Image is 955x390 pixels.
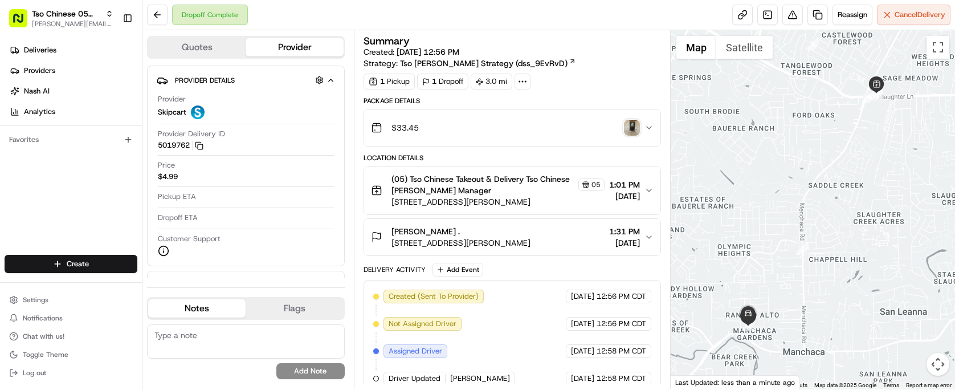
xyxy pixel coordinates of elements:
button: Show satellite imagery [716,36,773,59]
span: Analytics [24,107,55,117]
span: Create [67,259,89,269]
span: [DATE] [571,346,594,356]
button: Tso Chinese 05 [PERSON_NAME] [32,8,101,19]
span: Chat with us! [23,332,64,341]
span: Pickup ETA [158,192,196,202]
button: Notes [148,299,246,318]
span: $4.99 [158,172,178,182]
button: 5019762 [158,140,203,151]
button: Map camera controls [927,353,949,376]
button: Notifications [5,310,137,326]
span: [PERSON_NAME] [450,373,510,384]
span: 12:56 PM CDT [597,319,646,329]
span: 1:31 PM [609,226,640,237]
span: Settings [23,295,48,304]
div: 1 Pickup [364,74,415,90]
span: Toggle Theme [23,350,68,359]
button: Chat with us! [5,328,137,344]
button: Provider Details [157,71,335,90]
button: Create [5,255,137,273]
span: [DATE] [609,190,640,202]
span: Provider Details [175,76,235,85]
span: Skipcart [158,107,186,117]
a: Analytics [5,103,142,121]
span: Reassign [838,10,867,20]
span: Nash AI [24,86,50,96]
button: Add Event [432,263,483,277]
div: Last Updated: less than a minute ago [671,375,800,389]
div: 6 [863,90,875,103]
span: Provider Delivery ID [158,129,225,139]
button: [PERSON_NAME] .[STREET_ADDRESS][PERSON_NAME]1:31 PM[DATE] [364,219,660,255]
a: Providers [5,62,142,80]
div: 3 [806,38,819,50]
span: [STREET_ADDRESS][PERSON_NAME] [391,237,530,249]
span: Map data ©2025 Google [814,382,876,388]
button: $33.45photo_proof_of_delivery image [364,109,660,146]
span: 05 [591,180,601,189]
button: Quotes [148,38,246,56]
img: photo_proof_of_delivery image [624,120,640,136]
span: Driver Updated [389,373,440,384]
div: Favorites [5,131,137,149]
div: Delivery Activity [364,265,426,274]
span: [DATE] [571,291,594,302]
button: Settings [5,292,137,308]
span: Not Assigned Driver [389,319,456,329]
span: (05) Tso Chinese Takeout & Delivery Tso Chinese [PERSON_NAME] Manager [391,173,576,196]
span: [DATE] [571,319,594,329]
span: Cancel Delivery [895,10,945,20]
a: Tso [PERSON_NAME] Strategy (dss_9EvRvD) [400,58,576,69]
span: Notifications [23,314,63,323]
span: Created (Sent To Provider) [389,291,479,302]
div: Strategy: [364,58,576,69]
div: 5 [870,87,883,100]
span: [STREET_ADDRESS][PERSON_NAME] [391,196,605,208]
button: (05) Tso Chinese Takeout & Delivery Tso Chinese [PERSON_NAME] Manager05[STREET_ADDRESS][PERSON_NA... [364,166,660,214]
span: Log out [23,368,46,377]
button: Log out [5,365,137,381]
button: Show street map [676,36,716,59]
a: Deliveries [5,41,142,59]
a: Report a map error [906,382,952,388]
span: Dropoff ETA [158,213,198,223]
span: [DATE] 12:56 PM [397,47,459,57]
div: Location Details [364,153,661,162]
span: 12:56 PM CDT [597,291,646,302]
button: Tso Chinese 05 [PERSON_NAME][PERSON_NAME][EMAIL_ADDRESS][DOMAIN_NAME] [5,5,118,32]
span: 12:58 PM CDT [597,346,646,356]
div: Package Details [364,96,661,105]
img: profile_skipcart_partner.png [191,105,205,119]
span: $33.45 [391,122,419,133]
span: [DATE] [609,237,640,249]
span: Customer Support [158,234,221,244]
div: 3.0 mi [471,74,512,90]
a: Terms [883,382,899,388]
button: [PERSON_NAME][EMAIL_ADDRESS][DOMAIN_NAME] [32,19,113,29]
h3: Summary [364,36,410,46]
span: Tso [PERSON_NAME] Strategy (dss_9EvRvD) [400,58,568,69]
button: CancelDelivery [877,5,950,25]
span: 12:58 PM CDT [597,373,646,384]
div: 1 Dropoff [417,74,468,90]
span: Providers [24,66,55,76]
span: Deliveries [24,45,56,55]
img: Google [674,375,711,389]
button: Toggle Theme [5,347,137,363]
span: 1:01 PM [609,179,640,190]
span: Created: [364,46,459,58]
span: [PERSON_NAME] . [391,226,460,237]
span: Price [158,160,175,170]
button: Flags [246,299,343,318]
span: Provider [158,94,186,104]
div: 7 [796,242,809,254]
a: Nash AI [5,82,142,100]
button: Provider [246,38,343,56]
span: [DATE] [571,373,594,384]
button: Toggle fullscreen view [927,36,949,59]
span: Assigned Driver [389,346,442,356]
button: Reassign [832,5,872,25]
